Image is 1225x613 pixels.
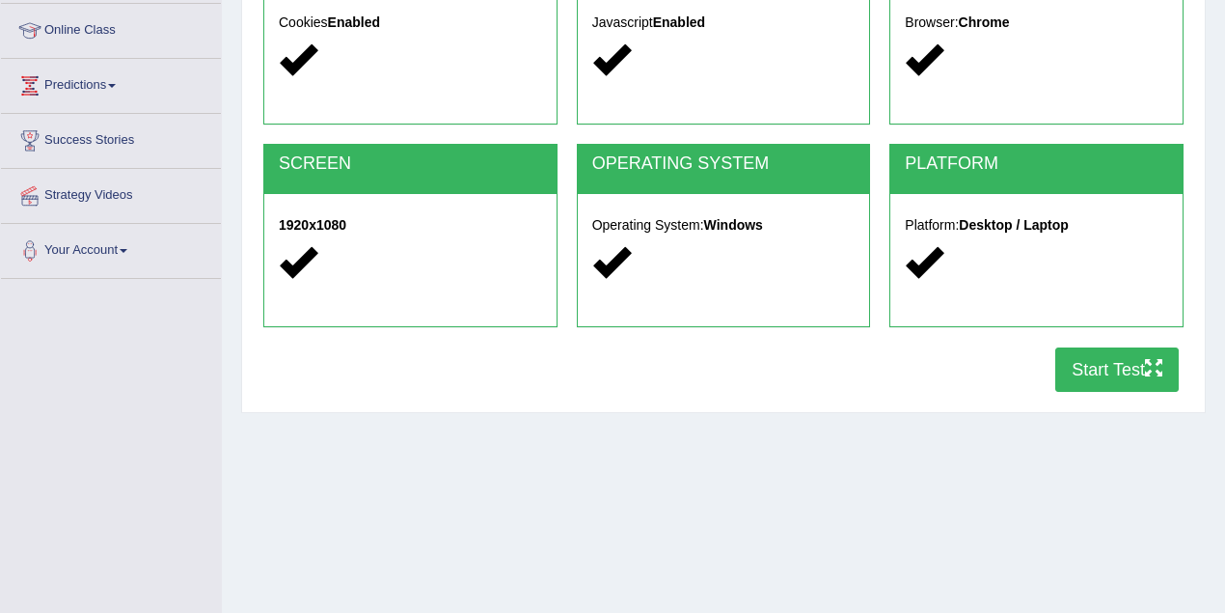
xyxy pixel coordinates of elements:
h2: OPERATING SYSTEM [592,154,856,174]
h5: Platform: [905,218,1168,233]
strong: 1920x1080 [279,217,346,233]
a: Success Stories [1,114,221,162]
a: Your Account [1,224,221,272]
strong: Windows [704,217,763,233]
button: Start Test [1055,348,1179,392]
h5: Browser: [905,15,1168,30]
h5: Javascript [592,15,856,30]
a: Online Class [1,4,221,52]
strong: Chrome [959,14,1010,30]
h5: Cookies [279,15,542,30]
h2: PLATFORM [905,154,1168,174]
h5: Operating System: [592,218,856,233]
h2: SCREEN [279,154,542,174]
strong: Enabled [328,14,380,30]
a: Predictions [1,59,221,107]
a: Strategy Videos [1,169,221,217]
strong: Enabled [653,14,705,30]
strong: Desktop / Laptop [959,217,1069,233]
